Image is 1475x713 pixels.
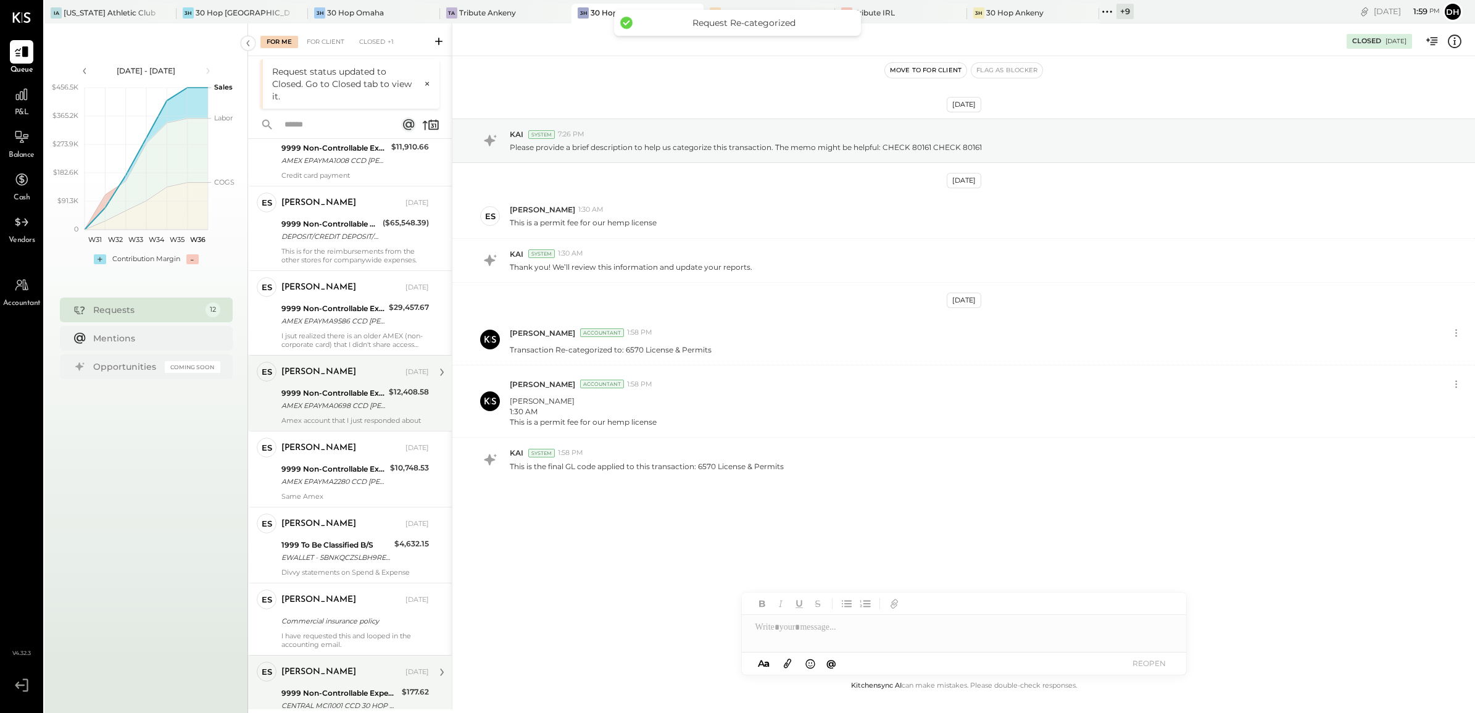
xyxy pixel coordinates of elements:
text: 0 [74,225,78,233]
a: Accountant [1,273,43,309]
span: 1:30 AM [578,205,604,215]
div: TA [446,7,457,19]
div: $177.62 [402,686,429,698]
a: Cash [1,168,43,204]
div: EWALLET - 5BNKQCZSLBH9RE CCD 30HOP DIVVY CRED EWALLET - 5BNKQCZSLBH9RE CCD 30HOP DIVVY CRED [281,551,391,564]
button: REOPEN [1124,655,1174,672]
span: [PERSON_NAME] [510,204,575,215]
text: $91.3K [57,196,78,205]
div: 9999 Non-Controllable Expenses:Other Income and Expenses:To Be Classified P&L [281,463,386,475]
div: [DATE] [405,198,429,208]
span: Vendors [9,235,35,246]
div: Request Re-categorized [639,17,849,28]
div: Commercial insurance policy [281,615,425,627]
div: B. T.'s Smokehouse [723,7,794,18]
div: 12 [206,302,220,317]
div: Tribute IRL [854,7,895,18]
div: [DATE] [1386,37,1406,46]
div: - [186,254,199,264]
button: × [418,78,430,90]
div: Requests [93,304,199,316]
div: Request status updated to Closed. Go to Closed tab to view it. [272,65,418,102]
div: 9999 Non-Controllable Expenses:Other Income and Expenses:To Be Classified P&L [281,387,385,399]
button: @ [823,656,840,671]
span: Queue [10,65,33,76]
text: Sales [214,83,233,91]
div: Contribution Margin [112,254,180,264]
div: Accountant [580,380,624,388]
div: Amex account that I just responded about [281,416,429,425]
div: 1999 To Be Classified B/S [281,539,391,551]
span: 1:30 AM [558,249,583,259]
div: System [528,249,555,258]
span: KAI [510,249,523,259]
div: CENTRAL MCI1001 CCD 30 HOP CORALVILLE ACHCOLLECT CENTRAL MCI1001 CCD 30 HOP CORALVILLE ACHCOLLECT [281,699,398,712]
div: ES [262,594,272,606]
div: $4,632.15 [394,538,429,550]
text: $365.2K [52,111,78,120]
div: [DATE] [947,97,981,112]
span: a [764,657,770,669]
div: IA [51,7,62,19]
div: [DATE] [947,293,981,308]
button: Dh [1443,2,1463,22]
div: [PERSON_NAME] [281,197,356,209]
a: Vendors [1,211,43,246]
span: 7:26 PM [558,130,584,140]
div: Tribute Ankeny [459,7,516,18]
div: AMEX EPAYMA2280 CCD [PERSON_NAME] ACH PMT AMEX EPAYMA2280 CCD [PERSON_NAME] ACH PMT [281,475,386,488]
div: 3H [314,7,325,19]
div: [PERSON_NAME] [281,281,356,294]
div: + 9 [1116,4,1134,19]
div: [DATE] [405,283,429,293]
div: [DATE] [1374,6,1440,17]
text: W35 [170,235,185,244]
text: W34 [149,235,165,244]
text: W31 [88,235,101,244]
div: [PERSON_NAME] [281,518,356,530]
a: Queue [1,40,43,76]
div: ES [262,197,272,209]
span: Accountant [3,298,41,309]
button: Ordered List [857,596,873,612]
div: $29,457.67 [389,301,429,314]
div: For Client [301,36,351,48]
span: Cash [14,193,30,204]
text: $182.6K [53,168,78,177]
span: 1:58 PM [627,380,652,390]
div: [US_STATE] Athletic Club [64,7,156,18]
p: Please provide a brief description to help us categorize this transaction. The memo might be help... [510,142,982,152]
div: 30 Hop [GEOGRAPHIC_DATA] [196,7,290,18]
text: W32 [108,235,123,244]
span: KAI [510,129,523,140]
div: [DATE] [947,173,981,188]
div: System [528,449,555,457]
span: Balance [9,150,35,161]
button: Aa [754,657,774,670]
a: Balance [1,125,43,161]
div: 3H [183,7,194,19]
div: copy link [1358,5,1371,18]
div: $11,910.66 [391,141,429,153]
div: 9999 Non-Controllable Expenses:Other Income and Expenses:To Be Classified P&L [281,218,379,230]
button: Bold [754,596,770,612]
div: [DATE] [405,519,429,529]
div: [DATE] - [DATE] [94,65,199,76]
button: Add URL [886,596,902,612]
div: 3H [578,7,589,19]
div: ES [262,442,272,454]
div: I jsut realized there is an older AMEX (non-corporate card) that I didn't share access with. We a... [281,331,429,349]
div: ES [262,281,272,293]
div: I have requested this and looped in the accounting email. [281,632,429,649]
div: Credit card payment [281,171,429,180]
div: [DATE] [405,595,429,605]
span: [PERSON_NAME] [510,328,575,338]
button: Underline [791,596,807,612]
text: Labor [214,114,233,122]
text: W36 [189,235,205,244]
div: BT [710,7,721,19]
p: Transaction Re-categorized to: 6570 License & Permits [510,344,712,355]
div: [PERSON_NAME] [281,666,356,678]
span: +1 [388,38,394,46]
div: [DATE] [405,443,429,453]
